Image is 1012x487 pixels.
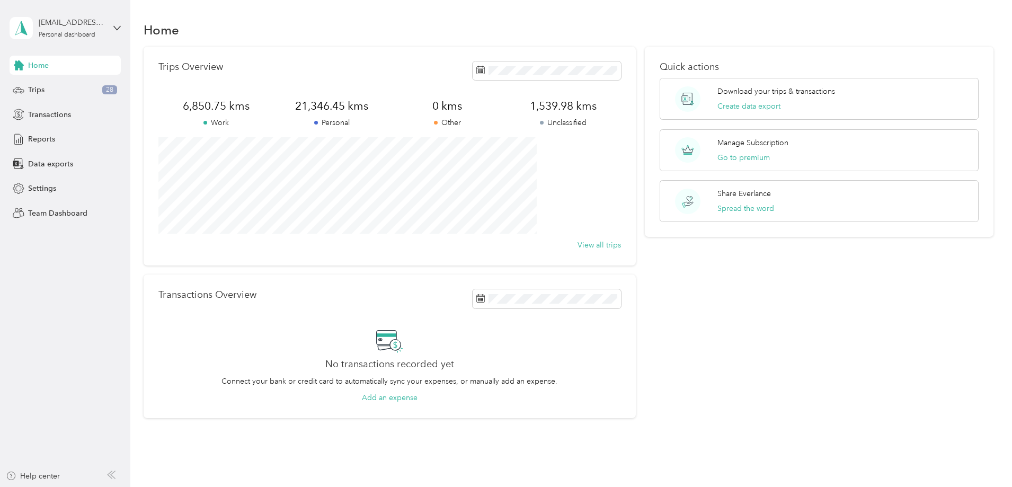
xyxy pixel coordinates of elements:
[158,117,274,128] p: Work
[28,109,71,120] span: Transactions
[505,99,620,113] span: 1,539.98 kms
[660,61,979,73] p: Quick actions
[578,240,621,251] button: View all trips
[717,188,771,199] p: Share Everlance
[144,24,179,36] h1: Home
[28,84,45,95] span: Trips
[325,359,454,370] h2: No transactions recorded yet
[39,32,95,38] div: Personal dashboard
[717,101,780,112] button: Create data export
[6,471,60,482] button: Help center
[28,60,49,71] span: Home
[28,183,56,194] span: Settings
[158,99,274,113] span: 6,850.75 kms
[39,17,105,28] div: [EMAIL_ADDRESS][DOMAIN_NAME]
[274,99,389,113] span: 21,346.45 kms
[717,86,835,97] p: Download your trips & transactions
[389,117,505,128] p: Other
[28,134,55,145] span: Reports
[221,376,557,387] p: Connect your bank or credit card to automatically sync your expenses, or manually add an expense.
[717,137,788,148] p: Manage Subscription
[717,203,774,214] button: Spread the word
[389,99,505,113] span: 0 kms
[102,85,117,95] span: 28
[274,117,389,128] p: Personal
[158,289,256,300] p: Transactions Overview
[362,392,418,403] button: Add an expense
[28,208,87,219] span: Team Dashboard
[158,61,223,73] p: Trips Overview
[28,158,73,170] span: Data exports
[717,152,770,163] button: Go to premium
[505,117,620,128] p: Unclassified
